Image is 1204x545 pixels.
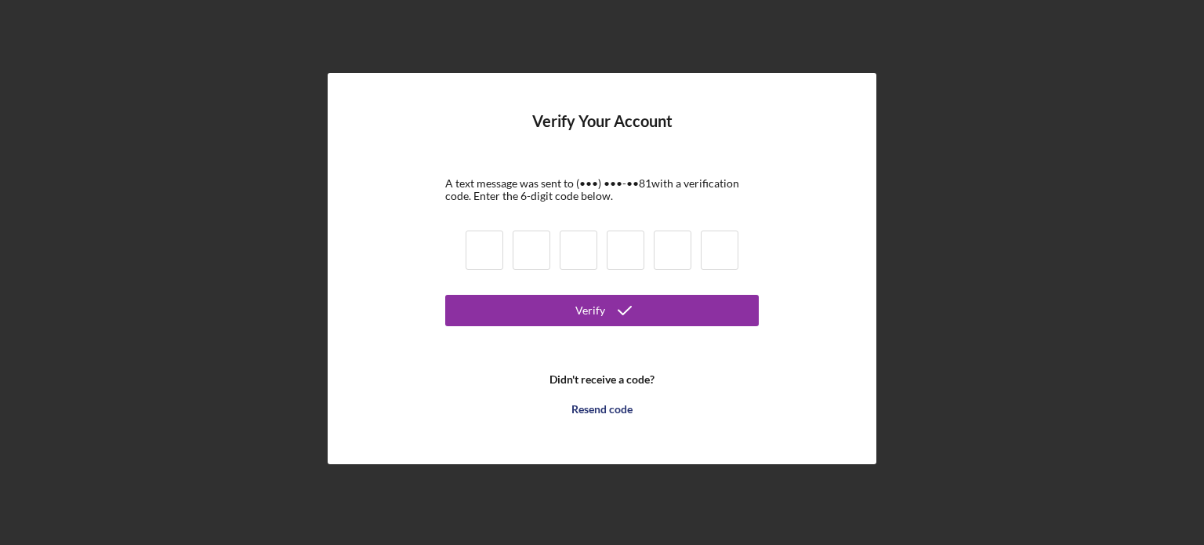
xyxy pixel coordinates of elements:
[549,373,655,386] b: Didn't receive a code?
[575,295,605,326] div: Verify
[445,177,759,202] div: A text message was sent to (•••) •••-•• 81 with a verification code. Enter the 6-digit code below.
[445,394,759,425] button: Resend code
[445,295,759,326] button: Verify
[532,112,673,154] h4: Verify Your Account
[571,394,633,425] div: Resend code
